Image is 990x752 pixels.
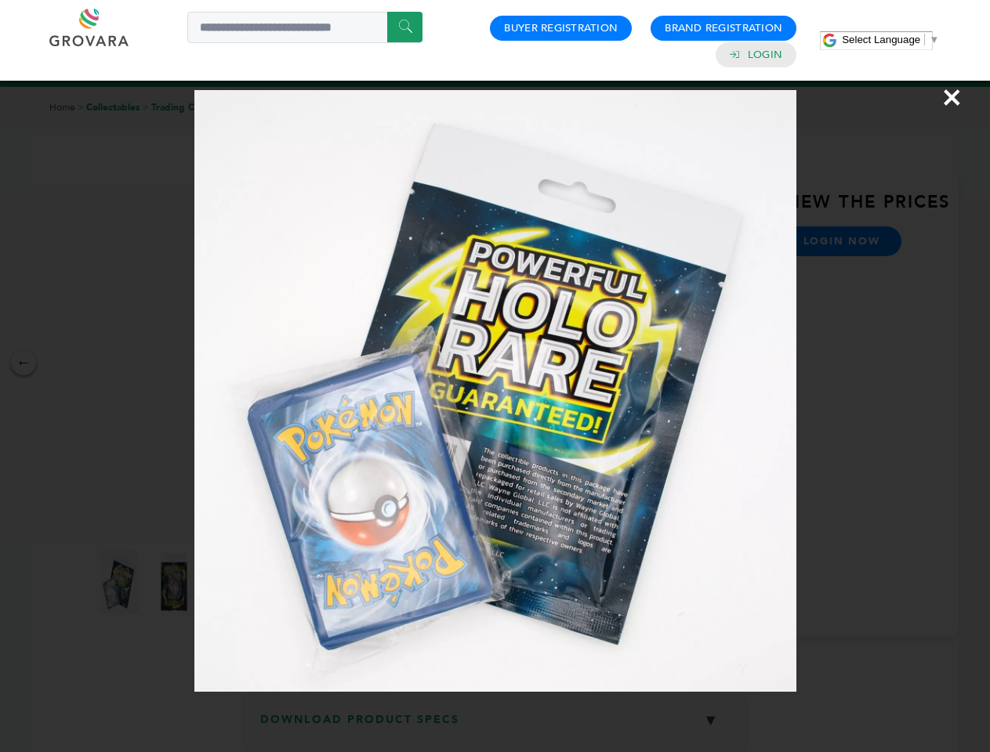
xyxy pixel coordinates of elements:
[924,34,925,45] span: ​
[187,12,422,43] input: Search a product or brand...
[748,48,782,62] a: Login
[842,34,939,45] a: Select Language​
[504,21,618,35] a: Buyer Registration
[194,90,796,692] img: Image Preview
[665,21,782,35] a: Brand Registration
[929,34,939,45] span: ▼
[842,34,920,45] span: Select Language
[941,75,963,119] span: ×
